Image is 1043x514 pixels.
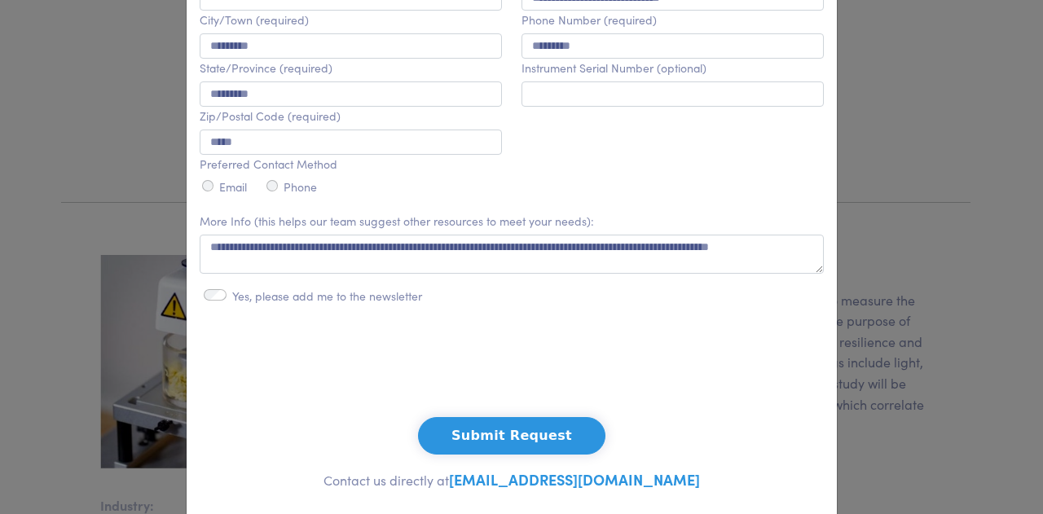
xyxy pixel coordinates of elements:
[418,417,605,455] button: Submit Request
[521,13,657,27] label: Phone Number (required)
[200,13,309,27] label: City/Town (required)
[200,214,594,228] label: More Info (this helps our team suggest other resources to meet your needs):
[219,180,247,194] label: Email
[388,337,636,401] iframe: reCAPTCHA
[200,157,337,171] label: Preferred Contact Method
[521,61,706,75] label: Instrument Serial Number (optional)
[284,180,317,194] label: Phone
[200,109,341,123] label: Zip/Postal Code (required)
[200,61,332,75] label: State/Province (required)
[449,469,700,490] a: [EMAIL_ADDRESS][DOMAIN_NAME]
[232,289,422,303] label: Yes, please add me to the newsletter
[200,468,824,492] p: Contact us directly at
